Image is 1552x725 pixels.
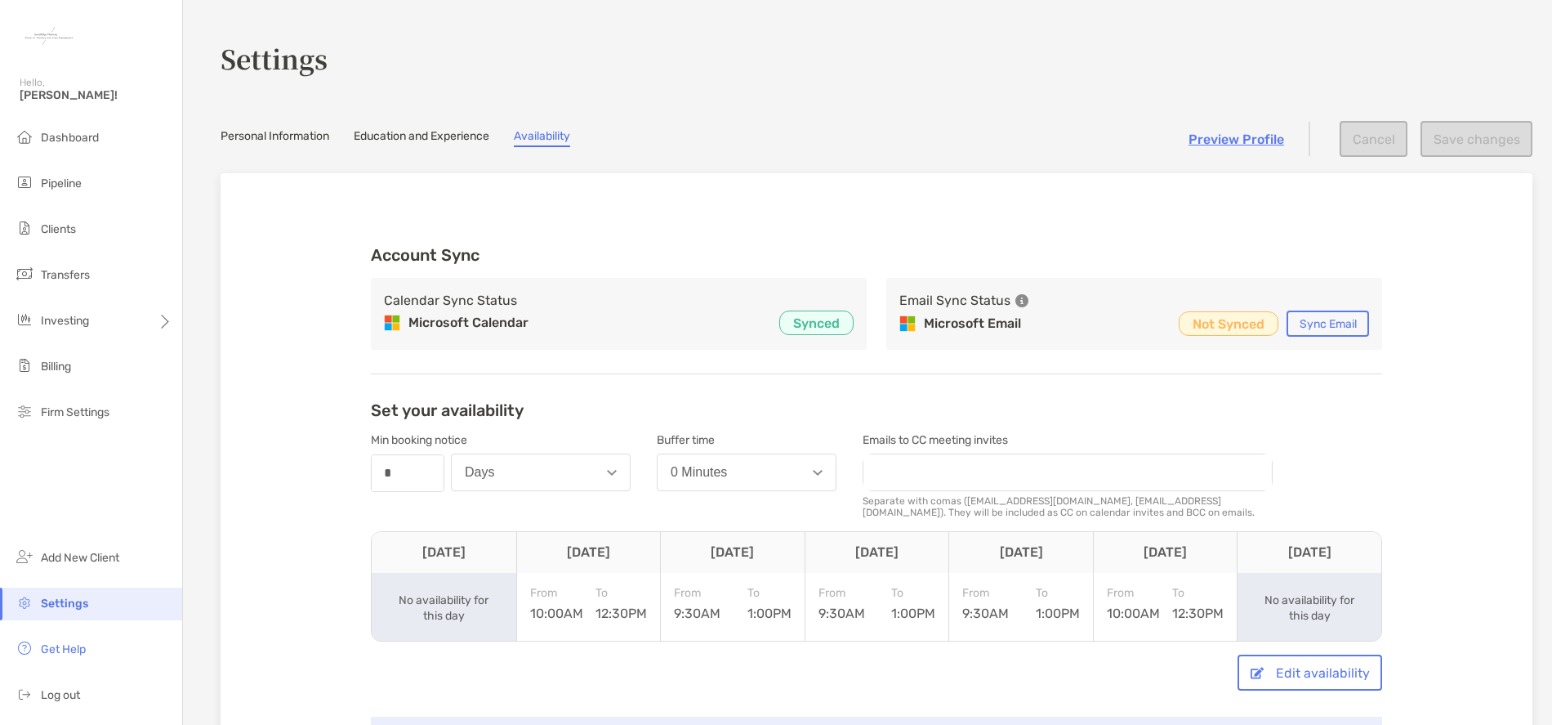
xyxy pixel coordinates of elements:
[15,218,34,238] img: clients icon
[41,360,71,374] span: Billing
[41,131,99,145] span: Dashboard
[660,532,805,573] th: [DATE]
[595,586,647,621] div: 12:30PM
[1237,532,1381,573] th: [DATE]
[465,465,494,480] div: Days
[15,264,34,284] img: transfers icon
[1260,593,1359,624] div: No availability for this day
[1107,586,1160,600] span: From
[793,313,840,333] p: Synced
[891,586,935,600] span: To
[221,39,1532,77] h3: Settings
[354,129,489,147] a: Education and Experience
[607,470,617,476] img: Open dropdown arrow
[818,586,865,600] span: From
[20,7,78,65] img: Zoe Logo
[15,310,34,329] img: investing icon
[451,454,631,491] button: Days
[15,401,34,421] img: firm-settings icon
[747,586,792,600] span: To
[371,433,631,447] div: Min booking notice
[657,454,836,491] button: 0 Minutes
[41,405,109,419] span: Firm Settings
[20,88,172,102] span: [PERSON_NAME]!
[372,532,516,573] th: [DATE]
[1093,532,1238,573] th: [DATE]
[805,532,949,573] th: [DATE]
[41,177,82,190] span: Pipeline
[41,551,119,565] span: Add New Client
[371,245,1382,265] h3: Account Sync
[863,495,1273,518] div: Separate with comas ([EMAIL_ADDRESS][DOMAIN_NAME], [EMAIL_ADDRESS][DOMAIN_NAME]). They will be in...
[1189,132,1284,147] a: Preview Profile
[899,291,1010,311] h3: Email Sync Status
[1172,586,1224,600] span: To
[41,597,88,611] span: Settings
[747,586,792,621] div: 1:00PM
[818,586,865,621] div: 9:30AM
[657,433,836,447] div: Buffer time
[15,684,34,704] img: logout icon
[1107,586,1160,621] div: 10:00AM
[516,532,661,573] th: [DATE]
[15,638,34,658] img: get-help icon
[1287,311,1369,337] button: Sync Email
[530,586,583,600] span: From
[813,470,823,476] img: Open dropdown arrow
[595,586,647,600] span: To
[962,586,1009,600] span: From
[394,593,493,624] div: No availability for this day
[15,172,34,192] img: pipeline icon
[674,586,720,600] span: From
[408,313,528,333] p: Microsoft Calendar
[384,291,517,311] h3: Calendar Sync Status
[863,433,1271,447] div: Emails to CC meeting invites
[15,356,34,375] img: billing icon
[41,222,76,236] span: Clients
[15,547,34,566] img: add_new_client icon
[1251,667,1264,679] img: button icon
[41,642,86,656] span: Get Help
[530,586,583,621] div: 10:00AM
[924,314,1021,333] p: Microsoft Email
[671,465,727,480] div: 0 Minutes
[15,593,34,612] img: settings icon
[41,314,89,328] span: Investing
[1238,655,1382,691] button: Edit availability
[674,586,720,621] div: 9:30AM
[514,129,570,147] a: Availability
[15,127,34,146] img: dashboard icon
[948,532,1093,573] th: [DATE]
[1193,314,1264,334] p: Not Synced
[899,316,916,332] img: Microsoft Email
[1172,586,1224,621] div: 12:30PM
[891,586,935,621] div: 1:00PM
[221,129,329,147] a: Personal Information
[41,688,80,702] span: Log out
[41,268,90,282] span: Transfers
[962,586,1009,621] div: 9:30AM
[1036,586,1080,621] div: 1:00PM
[371,401,524,420] h2: Set your availability
[1036,586,1080,600] span: To
[384,315,400,331] img: Microsoft Calendar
